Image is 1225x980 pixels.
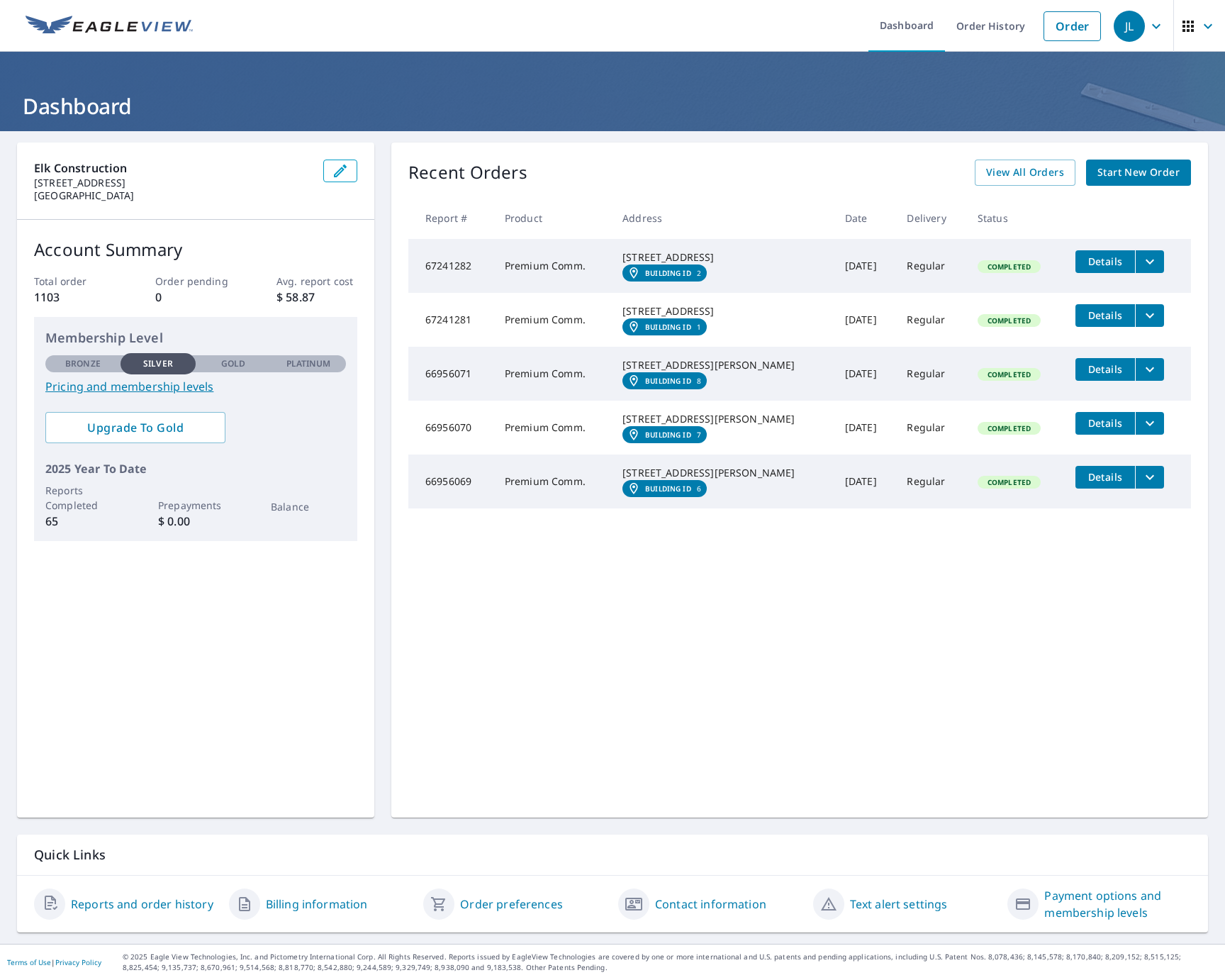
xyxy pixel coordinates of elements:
[221,357,245,370] p: Gold
[1075,466,1135,489] button: detailsBtn-66956069
[622,426,707,443] a: Building ID7
[895,293,966,347] td: Regular
[493,197,611,239] th: Product
[155,289,236,306] p: 0
[1097,164,1180,182] span: Start New Order
[65,357,101,370] p: Bronze
[895,347,966,401] td: Regular
[622,265,707,282] a: Building ID2
[895,455,966,508] td: Regular
[408,455,493,508] td: 66956069
[1075,412,1135,435] button: detailsBtn-66956070
[45,483,121,513] p: Reports Completed
[645,377,691,385] em: Building ID
[986,164,1064,182] span: View All Orders
[45,412,225,443] a: Upgrade To Gold
[979,316,1039,325] span: Completed
[895,401,966,455] td: Regular
[276,289,357,306] p: $ 58.87
[493,455,611,508] td: Premium Comm.
[975,160,1075,186] a: View All Orders
[45,460,346,477] p: 2025 Year To Date
[834,293,896,347] td: [DATE]
[493,347,611,401] td: Premium Comm.
[34,160,312,177] p: Elk Construction
[158,498,233,513] p: Prepayments
[34,177,312,189] p: [STREET_ADDRESS]
[1084,308,1126,322] span: Details
[493,239,611,293] td: Premium Comm.
[408,401,493,455] td: 66956070
[1075,304,1135,327] button: detailsBtn-67241281
[1084,470,1126,484] span: Details
[408,347,493,401] td: 66956071
[1084,362,1126,376] span: Details
[622,250,822,265] div: [STREET_ADDRESS]
[71,896,213,913] a: Reports and order history
[1075,250,1135,273] button: detailsBtn-67241282
[45,378,346,395] a: Pricing and membership levels
[1044,887,1191,921] a: Payment options and membership levels
[979,423,1039,433] span: Completed
[460,896,563,913] a: Order preferences
[7,957,51,967] a: Terms of Use
[45,513,121,530] p: 65
[45,328,346,347] p: Membership Level
[645,484,691,493] em: Building ID
[834,455,896,508] td: [DATE]
[34,289,115,306] p: 1103
[1135,304,1164,327] button: filesDropdownBtn-67241281
[57,420,214,435] span: Upgrade To Gold
[34,274,115,289] p: Total order
[834,401,896,455] td: [DATE]
[17,91,1208,121] h1: Dashboard
[850,896,948,913] a: Text alert settings
[1135,250,1164,273] button: filesDropdownBtn-67241282
[155,274,236,289] p: Order pending
[834,197,896,239] th: Date
[895,197,966,239] th: Delivery
[645,430,691,439] em: Building ID
[979,262,1039,272] span: Completed
[408,197,493,239] th: Report #
[834,347,896,401] td: [DATE]
[979,369,1039,379] span: Completed
[55,957,101,967] a: Privacy Policy
[7,958,101,967] p: |
[266,896,368,913] a: Billing information
[408,239,493,293] td: 67241282
[34,846,1191,864] p: Quick Links
[1135,412,1164,435] button: filesDropdownBtn-66956070
[158,513,233,530] p: $ 0.00
[408,160,527,186] p: Recent Orders
[493,293,611,347] td: Premium Comm.
[622,480,707,497] a: Building ID6
[34,237,357,262] p: Account Summary
[966,197,1064,239] th: Status
[611,197,834,239] th: Address
[286,357,331,370] p: Platinum
[143,357,173,370] p: Silver
[622,304,822,318] div: [STREET_ADDRESS]
[1075,358,1135,381] button: detailsBtn-66956071
[1084,255,1126,268] span: Details
[622,466,822,480] div: [STREET_ADDRESS][PERSON_NAME]
[1086,160,1191,186] a: Start New Order
[1114,11,1145,42] div: JL
[1084,416,1126,430] span: Details
[622,358,822,372] div: [STREET_ADDRESS][PERSON_NAME]
[493,401,611,455] td: Premium Comm.
[408,293,493,347] td: 67241281
[34,189,312,202] p: [GEOGRAPHIC_DATA]
[276,274,357,289] p: Avg. report cost
[655,896,766,913] a: Contact information
[979,477,1039,487] span: Completed
[645,269,691,277] em: Building ID
[895,239,966,293] td: Regular
[26,16,193,37] img: EV Logo
[123,952,1218,973] p: © 2025 Eagle View Technologies, Inc. and Pictometry International Corp. All Rights Reserved. Repo...
[622,372,707,389] a: Building ID8
[271,499,346,514] p: Balance
[622,412,822,426] div: [STREET_ADDRESS][PERSON_NAME]
[1135,466,1164,489] button: filesDropdownBtn-66956069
